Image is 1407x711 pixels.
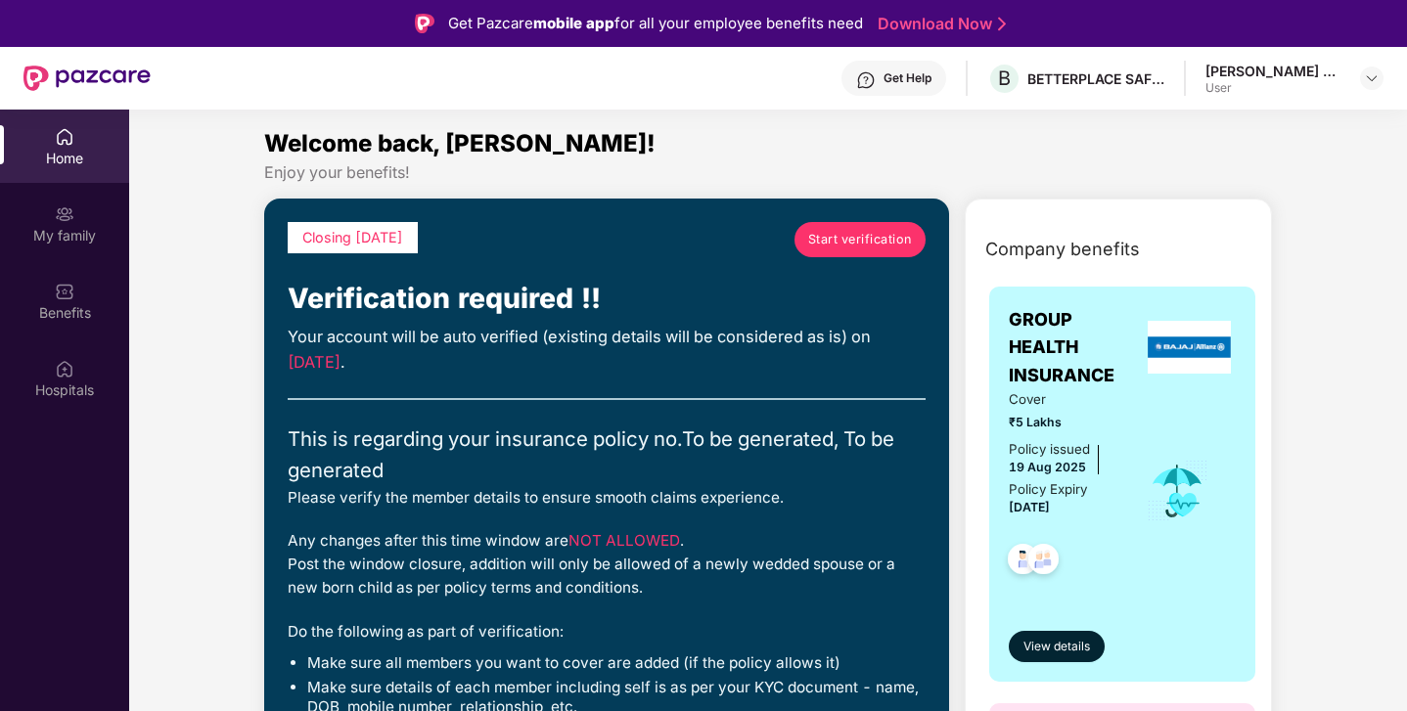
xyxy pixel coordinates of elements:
span: Closing [DATE] [302,229,403,245]
strong: mobile app [533,14,614,32]
div: Do the following as part of verification: [288,620,926,644]
div: Policy Expiry [1009,479,1087,500]
img: svg+xml;base64,PHN2ZyB4bWxucz0iaHR0cDovL3d3dy53My5vcmcvMjAwMC9zdmciIHdpZHRoPSI0OC45NDMiIGhlaWdodD... [999,538,1047,586]
div: Policy issued [1009,439,1090,460]
button: View details [1009,631,1105,662]
img: svg+xml;base64,PHN2ZyBpZD0iQmVuZWZpdHMiIHhtbG5zPSJodHRwOi8vd3d3LnczLm9yZy8yMDAwL3N2ZyIgd2lkdGg9Ij... [55,282,74,301]
img: svg+xml;base64,PHN2ZyB3aWR0aD0iMjAiIGhlaWdodD0iMjAiIHZpZXdCb3g9IjAgMCAyMCAyMCIgZmlsbD0ibm9uZSIgeG... [55,204,74,224]
li: Make sure all members you want to cover are added (if the policy allows it) [307,653,926,673]
img: Logo [415,14,434,33]
span: Welcome back, [PERSON_NAME]! [264,129,656,157]
div: Please verify the member details to ensure smooth claims experience. [288,486,926,510]
div: This is regarding your insurance policy no. To be generated, To be generated [288,423,926,486]
span: [DATE] [1009,500,1050,514]
span: View details [1023,638,1090,656]
div: Verification required !! [288,277,926,320]
span: 19 Aug 2025 [1009,460,1086,474]
img: svg+xml;base64,PHN2ZyBpZD0iSGVscC0zMngzMiIgeG1sbnM9Imh0dHA6Ly93d3cudzMub3JnLzIwMDAvc3ZnIiB3aWR0aD... [856,70,876,90]
div: [PERSON_NAME] A N [1205,62,1342,80]
img: svg+xml;base64,PHN2ZyB4bWxucz0iaHR0cDovL3d3dy53My5vcmcvMjAwMC9zdmciIHdpZHRoPSI0OC45NDMiIGhlaWdodD... [1020,538,1067,586]
span: Start verification [808,230,912,249]
img: icon [1146,459,1209,523]
img: svg+xml;base64,PHN2ZyBpZD0iSG9tZSIgeG1sbnM9Imh0dHA6Ly93d3cudzMub3JnLzIwMDAvc3ZnIiB3aWR0aD0iMjAiIG... [55,127,74,147]
span: NOT ALLOWED [568,531,680,550]
span: B [998,67,1011,90]
img: svg+xml;base64,PHN2ZyBpZD0iSG9zcGl0YWxzIiB4bWxucz0iaHR0cDovL3d3dy53My5vcmcvMjAwMC9zdmciIHdpZHRoPS... [55,359,74,378]
a: Download Now [878,14,1000,34]
img: svg+xml;base64,PHN2ZyBpZD0iRHJvcGRvd24tMzJ4MzIiIHhtbG5zPSJodHRwOi8vd3d3LnczLm9yZy8yMDAwL3N2ZyIgd2... [1364,70,1380,86]
div: Your account will be auto verified (existing details will be considered as is) on . [288,325,926,375]
div: Enjoy your benefits! [264,162,1273,183]
a: Start verification [794,222,926,257]
img: Stroke [998,14,1006,34]
div: Any changes after this time window are . Post the window closure, addition will only be allowed o... [288,529,926,600]
span: Company benefits [985,236,1140,263]
img: insurerLogo [1148,321,1232,374]
div: Get Help [884,70,931,86]
div: BETTERPLACE SAFETY SOLUTIONS PRIVATE LIMITED [1027,69,1164,88]
img: New Pazcare Logo [23,66,151,91]
div: Get Pazcare for all your employee benefits need [448,12,863,35]
span: ₹5 Lakhs [1009,413,1119,431]
span: Cover [1009,389,1119,410]
span: [DATE] [288,352,340,372]
span: GROUP HEALTH INSURANCE [1009,306,1143,389]
div: User [1205,80,1342,96]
